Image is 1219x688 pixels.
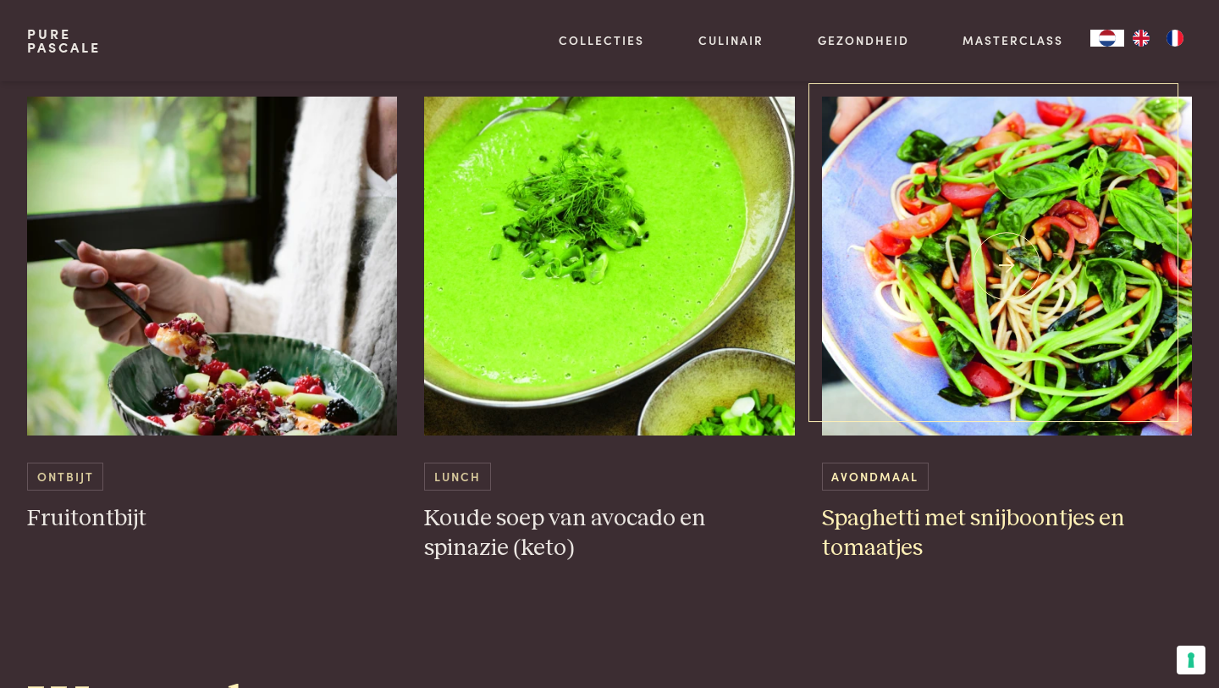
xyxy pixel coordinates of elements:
img: Fruitontbijt [27,97,398,436]
span: Avondmaal [822,463,929,491]
h3: Koude soep van avocado en spinazie (keto) [424,504,795,563]
a: FR [1158,30,1192,47]
a: EN [1124,30,1158,47]
a: Gezondheid [818,31,909,49]
a: Masterclass [963,31,1063,49]
a: Collecties [559,31,644,49]
img: Spaghetti met snijboontjes en tomaatjes [822,97,1193,436]
button: Uw voorkeuren voor toestemming voor trackingtechnologieën [1177,646,1205,674]
ul: Language list [1124,30,1192,47]
a: Koude soep van avocado en spinazie (keto) Lunch Koude soep van avocado en spinazie (keto) [424,97,795,563]
span: Lunch [424,463,490,491]
img: Koude soep van avocado en spinazie (keto) [424,97,795,436]
div: Language [1090,30,1124,47]
a: NL [1090,30,1124,47]
h3: Fruitontbijt [27,504,398,534]
span: Ontbijt [27,463,103,491]
a: PurePascale [27,27,101,54]
a: Spaghetti met snijboontjes en tomaatjes Avondmaal Spaghetti met snijboontjes en tomaatjes [822,97,1193,563]
aside: Language selected: Nederlands [1090,30,1192,47]
a: Fruitontbijt Ontbijt Fruitontbijt [27,97,398,534]
a: Culinair [698,31,764,49]
h3: Spaghetti met snijboontjes en tomaatjes [822,504,1193,563]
